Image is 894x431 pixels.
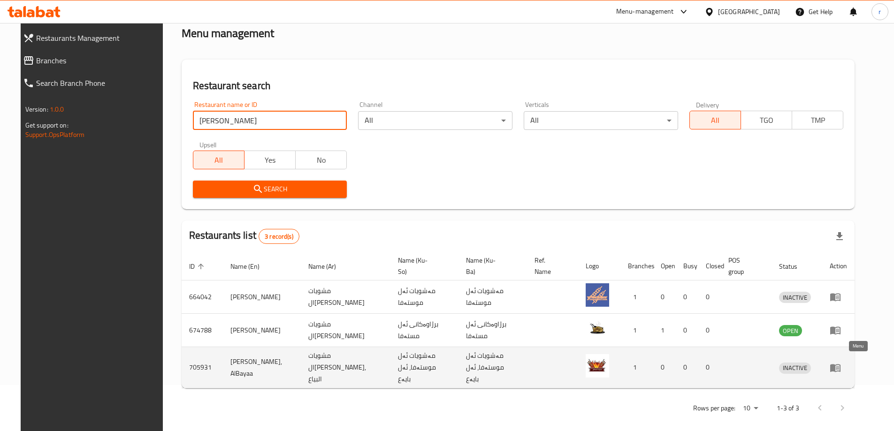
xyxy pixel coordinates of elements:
[620,280,653,314] td: 1
[524,111,678,130] div: All
[653,347,676,388] td: 0
[698,280,721,314] td: 0
[15,72,170,94] a: Search Branch Phone
[879,7,881,17] span: r
[458,347,527,388] td: مەشویات ئەل موستەفا، ئەل بایەع
[779,292,811,303] span: INACTIVE
[390,280,459,314] td: مەشویات ئەل موستەفا
[830,325,847,336] div: Menu
[779,261,810,272] span: Status
[653,252,676,280] th: Open
[15,49,170,72] a: Branches
[458,314,527,347] td: برژاوەکانی ئەل مستەفا
[779,363,811,373] span: INACTIVE
[299,153,343,167] span: No
[458,280,527,314] td: مەشویات ئەل موستەفا
[718,7,780,17] div: [GEOGRAPHIC_DATA]
[301,314,390,347] td: مشويات ال[PERSON_NAME]
[295,151,347,169] button: No
[398,255,448,277] span: Name (Ku-So)
[308,261,348,272] span: Name (Ar)
[193,181,347,198] button: Search
[223,347,301,388] td: [PERSON_NAME], AlBayaa
[694,113,737,127] span: All
[698,347,721,388] td: 0
[25,103,48,115] span: Version:
[676,252,698,280] th: Busy
[616,6,674,17] div: Menu-management
[193,111,347,130] input: Search for restaurant name or ID..
[182,280,223,314] td: 664042
[653,314,676,347] td: 1
[620,252,653,280] th: Branches
[189,261,207,272] span: ID
[193,151,245,169] button: All
[244,151,296,169] button: Yes
[390,347,459,388] td: مەشویات ئەل موستەفا، ئەل بایەع
[792,111,843,129] button: TMP
[223,280,301,314] td: [PERSON_NAME]
[189,228,299,244] h2: Restaurants list
[620,347,653,388] td: 1
[466,255,516,277] span: Name (Ku-Ba)
[182,314,223,347] td: 674788
[197,153,241,167] span: All
[25,119,69,131] span: Get support on:
[779,325,802,336] div: OPEN
[182,26,274,41] h2: Menu management
[535,255,567,277] span: Ref. Name
[620,314,653,347] td: 1
[796,113,840,127] span: TMP
[693,402,735,414] p: Rows per page:
[182,347,223,388] td: 705931
[15,27,170,49] a: Restaurants Management
[676,347,698,388] td: 0
[739,401,762,416] div: Rows per page:
[696,101,719,108] label: Delivery
[586,283,609,307] img: Al Mustafa Grills
[199,141,217,148] label: Upsell
[301,280,390,314] td: مشويات ال[PERSON_NAME]
[777,402,799,414] p: 1-3 of 3
[822,252,855,280] th: Action
[36,77,162,89] span: Search Branch Phone
[578,252,620,280] th: Logo
[358,111,512,130] div: All
[230,261,272,272] span: Name (En)
[830,291,847,302] div: Menu
[25,129,85,141] a: Support.OpsPlatform
[301,347,390,388] td: مشويات ال[PERSON_NAME], البياع
[653,280,676,314] td: 0
[200,183,340,195] span: Search
[741,111,792,129] button: TGO
[586,317,609,340] img: Al Mustafa Grills
[828,225,851,248] div: Export file
[193,79,844,93] h2: Restaurant search
[728,255,760,277] span: POS group
[50,103,64,115] span: 1.0.0
[36,55,162,66] span: Branches
[223,314,301,347] td: [PERSON_NAME]
[698,252,721,280] th: Closed
[248,153,292,167] span: Yes
[586,354,609,378] img: Al Mustafa Grills, AlBayaa
[259,229,299,244] div: Total records count
[779,325,802,336] span: OPEN
[689,111,741,129] button: All
[745,113,788,127] span: TGO
[676,280,698,314] td: 0
[259,232,299,241] span: 3 record(s)
[676,314,698,347] td: 0
[182,252,855,388] table: enhanced table
[36,32,162,44] span: Restaurants Management
[698,314,721,347] td: 0
[390,314,459,347] td: برژاوەکانی ئەل مستەفا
